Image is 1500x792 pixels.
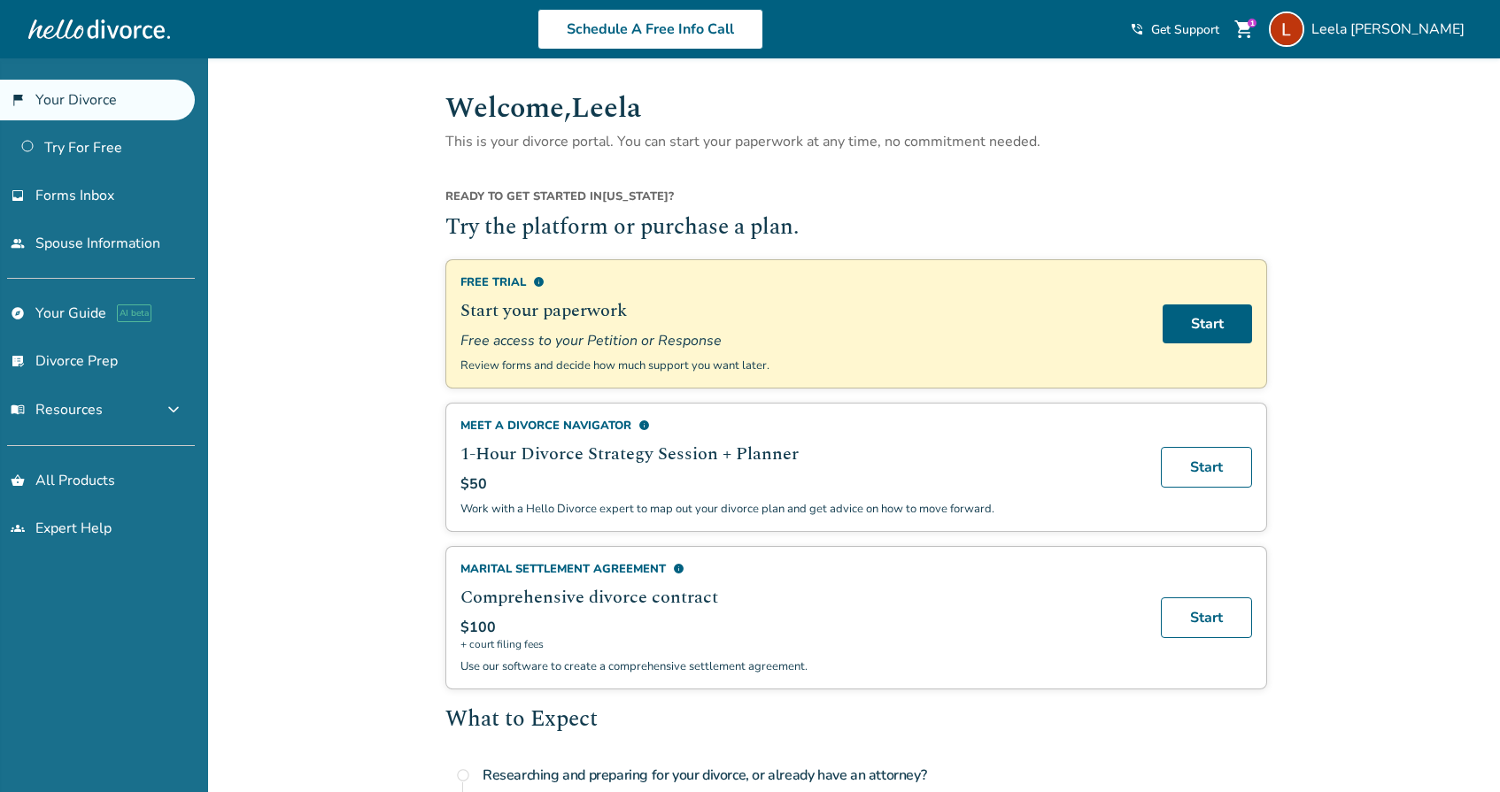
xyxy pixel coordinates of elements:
[1151,21,1219,38] span: Get Support
[1248,19,1256,27] div: 1
[460,331,1141,350] span: Free access to your Petition or Response
[460,274,1141,290] div: Free Trial
[460,474,487,494] span: $50
[1311,19,1472,39] span: Leela [PERSON_NAME]
[460,658,1140,674] p: Use our software to create a comprehensive settlement agreement.
[1161,447,1252,488] a: Start
[673,563,684,574] span: info
[460,418,1140,434] div: Meet a divorce navigator
[460,618,496,637] span: $100
[456,768,470,782] span: radio_button_unchecked
[445,211,1267,245] h2: Try the platform or purchase a plan.
[11,188,25,203] span: inbox
[537,9,763,50] a: Schedule A Free Info Call
[11,521,25,535] span: groups
[460,561,1140,577] div: Marital Settlement Agreement
[460,637,1140,651] span: + court filing fees
[533,276,545,288] span: info
[1161,597,1252,638] a: Start
[460,441,1140,467] h2: 1-Hour Divorce Strategy Session + Planner
[445,704,1267,737] h2: What to Expect
[11,403,25,417] span: menu_book
[460,358,1141,373] p: Review forms and decide how much support you want later.
[11,236,25,250] span: people
[1130,22,1144,36] span: phone_in_talk
[460,584,1140,611] h2: Comprehensive divorce contract
[11,93,25,107] span: flag_2
[638,419,650,431] span: info
[11,354,25,368] span: list_alt_check
[163,399,184,420] span: expand_more
[11,400,103,419] span: Resources
[445,87,1267,130] h1: Welcome, Leela
[460,297,1141,324] h2: Start your paperwork
[445,188,1267,211] div: [US_STATE] ?
[1233,19,1255,40] span: shopping_cart
[1269,12,1304,47] img: Leela
[11,306,25,320] span: explore
[445,130,1267,153] p: This is your divorce portal. You can start your paperwork at any time, no commitment needed.
[445,188,602,204] span: Ready to get started in
[1130,21,1219,38] a: phone_in_talkGet Support
[35,186,114,205] span: Forms Inbox
[117,304,151,322] span: AI beta
[460,501,1140,517] p: Work with a Hello Divorce expert to map out your divorce plan and get advice on how to move forward.
[11,473,25,488] span: shopping_basket
[1163,304,1252,343] a: Start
